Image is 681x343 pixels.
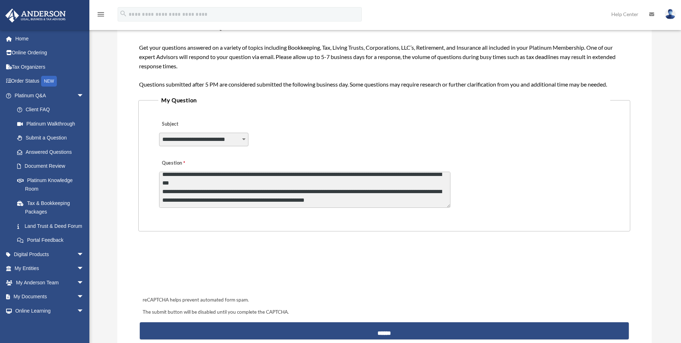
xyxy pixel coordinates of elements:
a: Platinum Walkthrough [10,117,95,131]
a: Digital Productsarrow_drop_down [5,247,95,261]
span: arrow_drop_down [77,261,91,276]
span: arrow_drop_down [77,247,91,262]
a: Client FAQ [10,103,95,117]
img: Anderson Advisors Platinum Portal [3,9,68,23]
label: Question [159,158,214,168]
a: My Documentsarrow_drop_down [5,290,95,304]
iframe: reCAPTCHA [140,254,249,281]
i: search [119,10,127,18]
a: Tax & Bookkeeping Packages [10,196,95,219]
span: arrow_drop_down [77,275,91,290]
a: menu [97,13,105,19]
a: Answered Questions [10,145,95,159]
a: Portal Feedback [10,233,95,248]
div: reCAPTCHA helps prevent automated form spam. [140,296,628,304]
div: The submit button will be disabled until you complete the CAPTCHA. [140,308,628,317]
span: arrow_drop_down [77,304,91,318]
img: User Pic [665,9,676,19]
a: Billingarrow_drop_down [5,318,95,332]
div: NEW [41,76,57,87]
a: Document Review [10,159,95,173]
span: arrow_drop_down [77,88,91,103]
span: arrow_drop_down [77,290,91,304]
a: Online Learningarrow_drop_down [5,304,95,318]
label: Subject [159,119,227,129]
a: Platinum Knowledge Room [10,173,95,196]
a: My Anderson Teamarrow_drop_down [5,275,95,290]
a: Order StatusNEW [5,74,95,89]
a: Platinum Q&Aarrow_drop_down [5,88,95,103]
a: My Entitiesarrow_drop_down [5,261,95,276]
a: Online Ordering [5,46,95,60]
a: Land Trust & Deed Forum [10,219,95,233]
span: arrow_drop_down [77,318,91,333]
legend: My Question [158,95,610,105]
a: Submit a Question [10,131,91,145]
a: Home [5,31,95,46]
i: menu [97,10,105,19]
a: Tax Organizers [5,60,95,74]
